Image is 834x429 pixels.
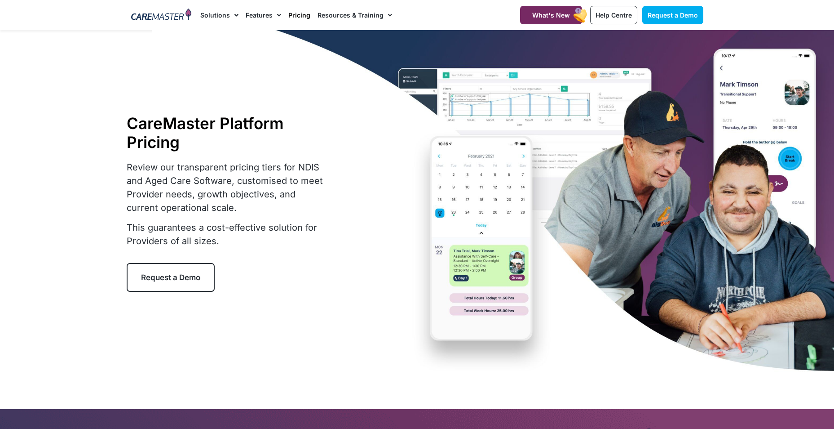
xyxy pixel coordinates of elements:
a: Request a Demo [642,6,703,24]
img: CareMaster Logo [131,9,192,22]
h1: CareMaster Platform Pricing [127,114,329,152]
span: Help Centre [596,11,632,19]
span: Request a Demo [141,273,200,282]
a: What's New [520,6,582,24]
p: This guarantees a cost-effective solution for Providers of all sizes. [127,221,329,248]
p: Review our transparent pricing tiers for NDIS and Aged Care Software, customised to meet Provider... [127,161,329,214]
a: Help Centre [590,6,637,24]
span: What's New [532,11,570,19]
span: Request a Demo [648,11,698,19]
a: Request a Demo [127,263,215,292]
